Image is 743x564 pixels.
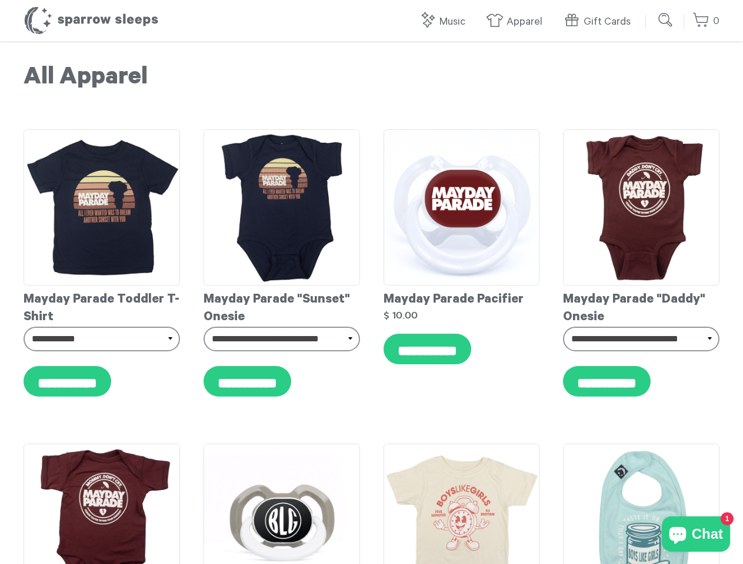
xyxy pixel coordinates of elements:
[486,9,548,35] a: Apparel
[384,310,418,320] strong: $ 10.00
[692,9,719,34] a: 0
[384,286,540,309] div: Mayday Parade Pacifier
[24,129,180,286] img: MaydayParade-SunsetToddlerT-shirt_grande.png
[24,286,180,327] div: Mayday Parade Toddler T-Shirt
[24,6,159,35] h1: Sparrow Sleeps
[204,286,360,327] div: Mayday Parade "Sunset" Onesie
[384,129,540,286] img: MaydayParadePacifierMockup_grande.png
[563,129,719,286] img: Mayday_Parade_-_Daddy_Onesie_grande.png
[563,286,719,327] div: Mayday Parade "Daddy" Onesie
[204,129,360,286] img: MaydayParade-SunsetOnesie_grande.png
[658,516,734,555] inbox-online-store-chat: Shopify online store chat
[654,8,678,32] input: Submit
[419,9,471,35] a: Music
[24,65,719,94] h1: All Apparel
[563,9,637,35] a: Gift Cards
